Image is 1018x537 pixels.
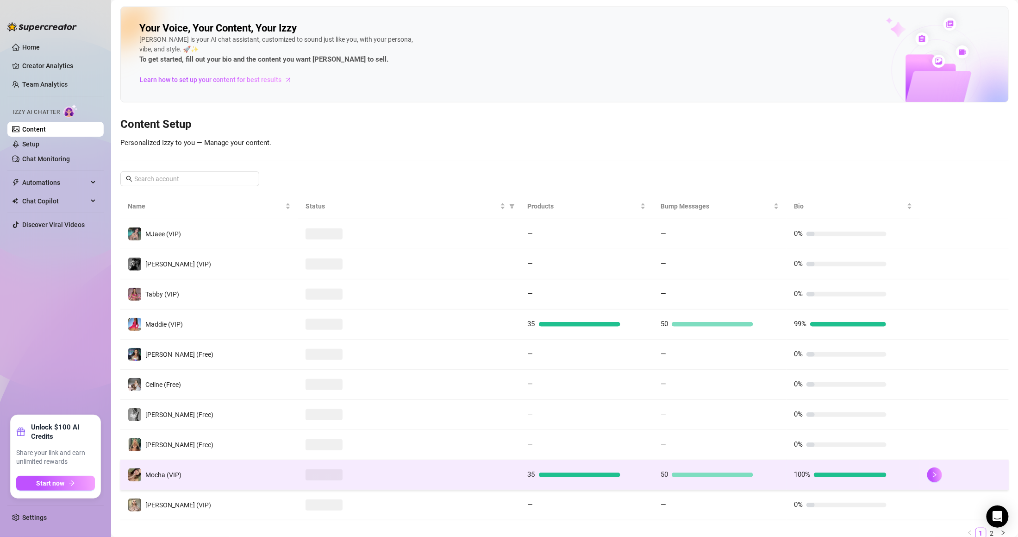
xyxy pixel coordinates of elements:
[509,203,515,209] span: filter
[69,480,75,486] span: arrow-right
[145,291,179,298] span: Tabby (VIP)
[528,320,535,328] span: 35
[140,75,281,85] span: Learn how to set up your content for best results
[12,198,18,204] img: Chat Copilot
[128,318,141,331] img: Maddie (VIP)
[22,126,46,133] a: Content
[16,449,95,467] span: Share your link and earn unlimited rewards
[22,194,88,208] span: Chat Copilot
[927,468,942,482] button: right
[298,194,520,219] th: Status
[120,139,271,147] span: Personalized Izzy to you — Manage your content.
[139,72,299,87] a: Learn how to set up your content for best results
[284,75,293,84] span: arrow-right
[128,438,141,451] img: Ellie (Free)
[128,201,283,211] span: Name
[306,201,498,211] span: Status
[31,423,95,441] strong: Unlock $100 AI Credits
[120,117,1009,132] h3: Content Setup
[528,470,535,479] span: 35
[22,140,39,148] a: Setup
[794,320,806,328] span: 99%
[13,108,60,117] span: Izzy AI Chatter
[794,410,803,418] span: 0%
[653,194,787,219] th: Bump Messages
[528,290,533,298] span: —
[145,351,213,358] span: [PERSON_NAME] (Free)
[16,476,95,491] button: Start nowarrow-right
[661,500,666,509] span: —
[661,350,666,358] span: —
[794,201,905,211] span: Bio
[528,410,533,418] span: —
[507,199,517,213] span: filter
[528,500,533,509] span: —
[128,288,141,301] img: Tabby (VIP)
[37,480,65,487] span: Start now
[661,410,666,418] span: —
[145,321,183,328] span: Maddie (VIP)
[63,104,78,118] img: AI Chatter
[128,408,141,421] img: Kennedy (Free)
[528,380,533,388] span: —
[128,378,141,391] img: Celine (Free)
[120,194,298,219] th: Name
[520,194,654,219] th: Products
[661,320,668,328] span: 50
[22,155,70,163] a: Chat Monitoring
[128,258,141,271] img: Kennedy (VIP)
[661,440,666,449] span: —
[145,501,211,509] span: [PERSON_NAME] (VIP)
[987,505,1009,528] div: Open Intercom Messenger
[12,179,19,186] span: thunderbolt
[661,470,668,479] span: 50
[528,350,533,358] span: —
[22,44,40,51] a: Home
[528,201,639,211] span: Products
[661,259,666,268] span: —
[528,229,533,238] span: —
[145,471,181,479] span: Mocha (VIP)
[139,22,297,35] h2: Your Voice, Your Content, Your Izzy
[145,230,181,238] span: MJaee (VIP)
[794,350,803,358] span: 0%
[661,201,772,211] span: Bump Messages
[931,472,938,478] span: right
[661,229,666,238] span: —
[128,499,141,512] img: Ellie (VIP)
[145,411,213,418] span: [PERSON_NAME] (Free)
[661,290,666,298] span: —
[865,7,1008,102] img: ai-chatter-content-library-cLFOSyPT.png
[967,530,973,536] span: left
[794,500,803,509] span: 0%
[787,194,920,219] th: Bio
[794,290,803,298] span: 0%
[794,470,810,479] span: 100%
[7,22,77,32] img: logo-BBDzfeDw.svg
[528,259,533,268] span: —
[22,81,68,88] a: Team Analytics
[16,427,25,436] span: gift
[128,227,141,240] img: MJaee (VIP)
[22,514,47,521] a: Settings
[22,175,88,190] span: Automations
[528,440,533,449] span: —
[145,381,181,388] span: Celine (Free)
[794,229,803,238] span: 0%
[794,259,803,268] span: 0%
[794,380,803,388] span: 0%
[794,440,803,449] span: 0%
[661,380,666,388] span: —
[126,176,132,182] span: search
[128,468,141,481] img: Mocha (VIP)
[22,221,85,228] a: Discover Viral Videos
[1000,530,1006,536] span: right
[22,58,96,73] a: Creator Analytics
[128,348,141,361] img: Maddie (Free)
[134,174,246,184] input: Search account
[145,260,211,268] span: [PERSON_NAME] (VIP)
[145,441,213,449] span: [PERSON_NAME] (Free)
[139,35,417,65] div: [PERSON_NAME] is your AI chat assistant, customized to sound just like you, with your persona, vi...
[139,55,388,63] strong: To get started, fill out your bio and the content you want [PERSON_NAME] to sell.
